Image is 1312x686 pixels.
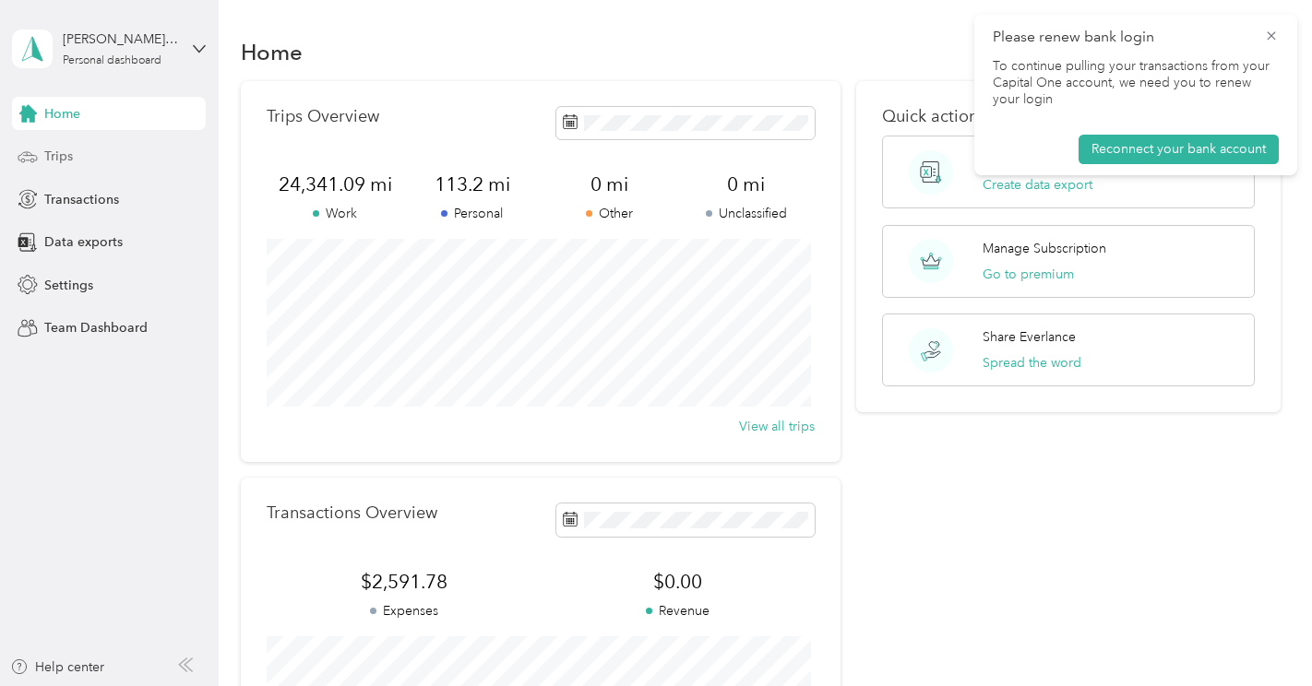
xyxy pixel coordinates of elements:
iframe: Everlance-gr Chat Button Frame [1209,583,1312,686]
p: Please renew bank login [993,26,1251,49]
span: 0 mi [541,171,677,197]
div: [PERSON_NAME] [PERSON_NAME] [PERSON_NAME] [63,30,178,49]
h1: Home [241,42,303,62]
span: Team Dashboard [44,318,148,337]
p: Manage Subscription [983,239,1106,258]
span: 113.2 mi [404,171,541,197]
span: Home [44,104,80,124]
button: Spread the word [983,353,1081,373]
p: Transactions Overview [267,503,437,523]
p: Share Everlance [983,327,1076,347]
p: Trips Overview [267,107,379,126]
span: Data exports [44,232,123,252]
span: 24,341.09 mi [267,171,403,197]
span: $0.00 [541,569,815,595]
button: Reconnect your bank account [1079,135,1279,164]
button: View all trips [739,417,815,436]
span: $2,591.78 [267,569,541,595]
p: To continue pulling your transactions from your Capital One account, we need you to renew your login [993,58,1279,109]
p: Expenses [267,601,541,621]
span: Settings [44,276,93,295]
button: Help center [10,657,104,677]
p: Work [267,204,403,223]
p: Other [541,204,677,223]
span: Trips [44,147,73,166]
div: Personal dashboard [63,55,161,66]
span: Transactions [44,190,119,209]
button: Go to premium [983,265,1074,284]
p: Revenue [541,601,815,621]
p: Quick actions [882,107,1254,126]
span: 0 mi [677,171,814,197]
p: Unclassified [677,204,814,223]
p: Personal [404,204,541,223]
button: Create data export [983,175,1092,195]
